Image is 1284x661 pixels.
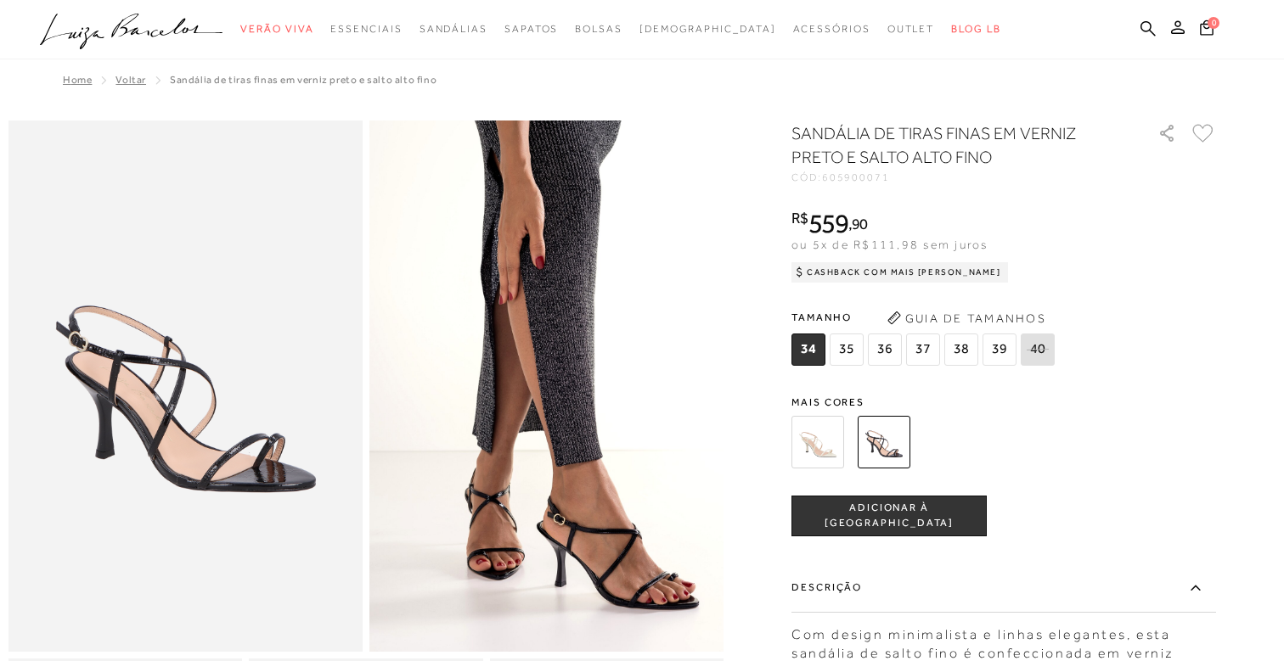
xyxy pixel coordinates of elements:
[791,397,1216,407] span: Mais cores
[858,416,910,468] img: SANDÁLIA DE TIRAS FINAS EM VERNIZ PRETO E SALTO ALTO FINO
[115,74,146,86] a: Voltar
[639,14,776,45] a: noSubCategoriesText
[951,14,1000,45] a: BLOG LB
[170,74,436,86] span: SANDÁLIA DE TIRAS FINAS EM VERNIZ PRETO E SALTO ALTO FINO
[240,23,313,35] span: Verão Viva
[8,120,363,652] img: image
[944,333,978,366] span: 38
[868,333,902,366] span: 36
[793,23,870,35] span: Acessórios
[887,14,935,45] a: categoryNavScreenReaderText
[906,333,940,366] span: 37
[808,208,848,238] span: 559
[240,14,313,45] a: categoryNavScreenReaderText
[63,74,92,86] a: Home
[791,262,1008,283] div: Cashback com Mais [PERSON_NAME]
[951,23,1000,35] span: BLOG LB
[791,210,808,226] i: R$
[793,14,870,45] a: categoryNavScreenReaderText
[848,216,868,232] i: ,
[504,23,558,35] span: Sapatos
[791,305,1059,330] span: Tamanho
[791,496,987,536] button: ADICIONAR À [GEOGRAPHIC_DATA]
[330,14,402,45] a: categoryNavScreenReaderText
[887,23,935,35] span: Outlet
[822,171,890,183] span: 605900071
[330,23,402,35] span: Essenciais
[420,14,487,45] a: categoryNavScreenReaderText
[1208,17,1219,29] span: 0
[791,238,988,251] span: ou 5x de R$111,98 sem juros
[575,23,622,35] span: Bolsas
[881,305,1051,332] button: Guia de Tamanhos
[792,501,986,530] span: ADICIONAR À [GEOGRAPHIC_DATA]
[852,215,868,232] span: 90
[830,333,864,366] span: 35
[369,120,724,652] img: image
[791,121,1110,169] h1: SANDÁLIA DE TIRAS FINAS EM VERNIZ PRETO E SALTO ALTO FINO
[575,14,622,45] a: categoryNavScreenReaderText
[791,416,844,468] img: SANDÁLIA DE TIRAS FINAS EM VERNIZ OFF WHITE E SALTO ALTO FINO
[791,563,1216,613] label: Descrição
[420,23,487,35] span: Sandálias
[1195,19,1219,42] button: 0
[791,172,1131,182] div: CÓD:
[983,333,1016,366] span: 39
[639,23,776,35] span: [DEMOGRAPHIC_DATA]
[504,14,558,45] a: categoryNavScreenReaderText
[1021,333,1055,366] span: 40
[791,333,825,366] span: 34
